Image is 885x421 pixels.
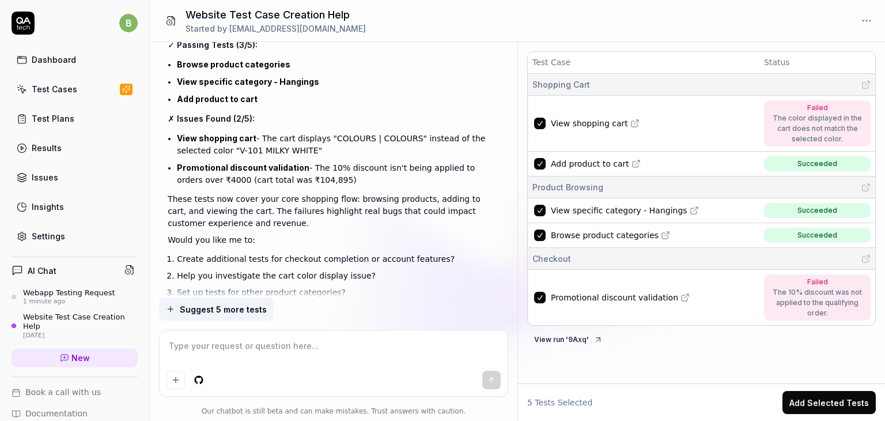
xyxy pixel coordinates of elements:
li: Help you investigate the cart color display issue? [177,268,500,284]
span: Suggest 5 more tests [180,303,267,315]
button: b [119,12,138,35]
div: Succeeded [797,205,837,216]
div: [DATE] [23,332,138,340]
div: Test Cases [32,83,77,95]
div: Succeeded [797,159,837,169]
span: 5 Tests Selected [527,397,592,409]
div: Settings [32,230,65,242]
div: Failed [770,103,865,113]
span: ✗ Issues Found (2/5): [168,114,255,123]
span: New [71,352,90,364]
a: View shopping cart [551,118,757,130]
span: [EMAIL_ADDRESS][DOMAIN_NAME] [229,24,366,33]
span: View specific category - Hangings [551,205,687,217]
div: Webapp Testing Request [23,288,115,298]
li: Set up tests for other product categories? [177,284,500,301]
th: Status [759,52,875,74]
button: View run '9Axq' [527,330,610,349]
a: Test Cases [12,78,138,100]
div: The 10% discount was not applied to the qualifying order. [770,287,865,318]
div: Started by [186,22,366,35]
p: These tests now cover your core shopping flow: browsing products, adding to cart, and viewing the... [168,193,500,230]
span: Documentation [25,408,88,420]
a: Settings [12,225,138,247]
a: Results [12,137,138,159]
button: Suggest 5 more tests [159,298,274,321]
th: Test Case [528,52,759,74]
a: Dashboard [12,48,138,71]
a: Add product to cart [177,94,258,104]
a: Test Plans [12,107,138,130]
a: View shopping cart [177,133,256,143]
div: 1 minute ago [23,298,115,306]
span: Browse product categories [551,230,659,242]
span: ✓ Passing Tests (3/5): [168,40,258,50]
div: Insights [32,201,64,213]
a: View specific category - Hangings [177,77,319,87]
h4: AI Chat [28,265,56,277]
li: - The 10% discount isn't being applied to orders over ₹4000 (cart total was ₹104,895) [177,159,500,189]
div: Our chatbot is still beta and can make mistakes. Trust answers with caution. [159,406,508,416]
a: Add product to cart [551,158,757,170]
a: Promotional discount validation [177,163,309,172]
a: View specific category - Hangings [551,205,757,217]
a: Insights [12,196,138,218]
a: Book a call with us [12,386,138,399]
span: Shopping Cart [532,78,590,91]
span: Promotional discount validation [551,292,678,304]
a: Browse product categories [551,230,757,242]
a: Browse product categories [177,59,290,69]
h1: Website Test Case Creation Help [186,7,366,22]
a: New [12,348,138,367]
div: Test Plans [32,112,74,125]
a: Documentation [12,408,138,420]
a: Webapp Testing Request1 minute ago [12,288,138,306]
p: Would you like me to: [168,234,500,246]
div: Dashboard [32,54,76,66]
button: Add attachment [167,371,185,389]
a: View run '9Axq' [527,333,610,344]
span: Add product to cart [551,158,629,170]
li: - The cart displays "COLOURS | COLOURS" instead of the selected color "V-101 MILKY WHITE" [177,130,500,159]
div: Results [32,142,62,154]
a: Promotional discount validation [551,292,757,304]
div: Website Test Case Creation Help [23,313,138,332]
div: Issues [32,171,58,183]
span: Book a call with us [25,386,101,399]
button: Add Selected Tests [782,391,876,414]
a: Issues [12,166,138,189]
span: Checkout [532,253,571,265]
span: Product Browsing [532,181,603,193]
li: Create additional tests for checkout completion or account features? [177,251,500,268]
div: The color displayed in the cart does not match the selected color. [770,113,865,144]
span: View shopping cart [551,118,628,130]
a: Website Test Case Creation Help[DATE] [12,313,138,339]
span: b [119,14,138,32]
div: Succeeded [797,230,837,240]
div: Failed [770,277,865,287]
